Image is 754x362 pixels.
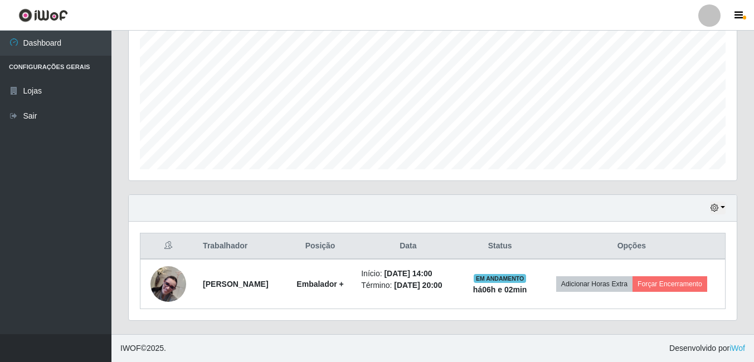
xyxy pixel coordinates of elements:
[18,8,68,22] img: CoreUI Logo
[538,233,726,260] th: Opções
[120,344,141,353] span: IWOF
[669,343,745,354] span: Desenvolvido por
[384,269,432,278] time: [DATE] 14:00
[394,281,442,290] time: [DATE] 20:00
[150,266,186,302] img: 1732812097920.jpeg
[729,344,745,353] a: iWof
[474,274,527,283] span: EM ANDAMENTO
[296,280,343,288] strong: Embalador +
[462,233,538,260] th: Status
[633,276,707,292] button: Forçar Encerramento
[354,233,461,260] th: Data
[361,268,455,280] li: Início:
[473,285,527,294] strong: há 06 h e 02 min
[120,343,166,354] span: © 2025 .
[556,276,633,292] button: Adicionar Horas Extra
[361,280,455,291] li: Término:
[203,280,268,288] strong: [PERSON_NAME]
[286,233,354,260] th: Posição
[196,233,286,260] th: Trabalhador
